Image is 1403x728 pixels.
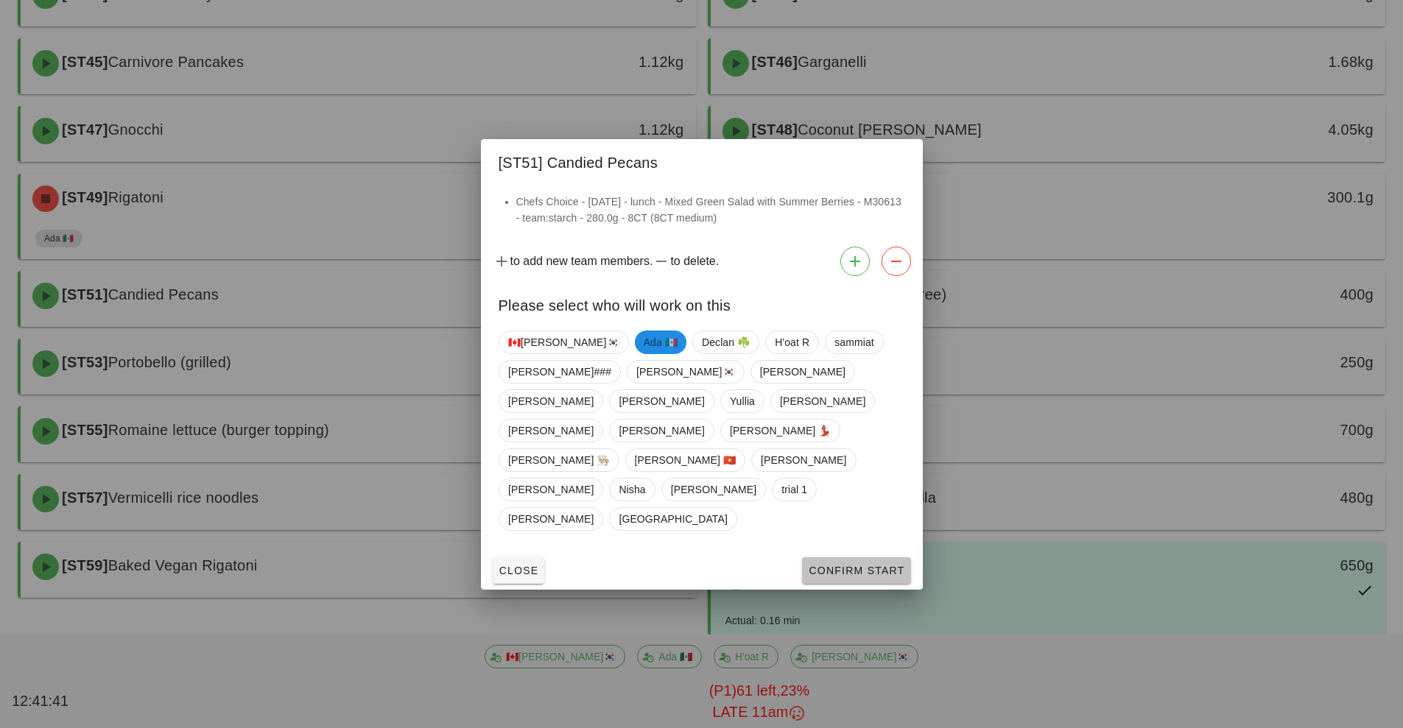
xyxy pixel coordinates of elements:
[834,331,874,353] span: sammiat
[481,139,923,182] div: [ST51] Candied Pecans
[493,557,545,584] button: Close
[508,478,594,501] span: [PERSON_NAME]
[808,565,904,576] span: Confirm Start
[670,478,756,501] span: [PERSON_NAME]
[634,449,736,471] span: [PERSON_NAME] 🇻🇳
[499,565,539,576] span: Close
[643,331,677,354] span: Ada 🇲🇽
[508,331,619,353] span: 🇨🇦[PERSON_NAME]🇰🇷
[729,420,831,442] span: [PERSON_NAME] 💃🏽
[779,390,865,412] span: [PERSON_NAME]
[481,282,923,325] div: Please select who will work on this
[729,390,754,412] span: Yullia
[508,420,594,442] span: [PERSON_NAME]
[508,449,610,471] span: [PERSON_NAME] 👨🏼‍🍳
[636,361,735,383] span: [PERSON_NAME]🇰🇷
[802,557,910,584] button: Confirm Start
[508,390,594,412] span: [PERSON_NAME]
[701,331,749,353] span: Declan ☘️
[775,331,809,353] span: H'oat R
[619,478,645,501] span: Nisha
[619,390,704,412] span: [PERSON_NAME]
[619,420,704,442] span: [PERSON_NAME]
[481,241,923,282] div: to add new team members. to delete.
[759,361,845,383] span: [PERSON_NAME]
[508,508,594,530] span: [PERSON_NAME]
[761,449,846,471] span: [PERSON_NAME]
[516,194,905,226] li: Chefs Choice - [DATE] - lunch - Mixed Green Salad with Summer Berries - M30613 - team:starch - 28...
[508,361,611,383] span: [PERSON_NAME]###
[781,478,807,501] span: trial 1
[619,508,727,530] span: [GEOGRAPHIC_DATA]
